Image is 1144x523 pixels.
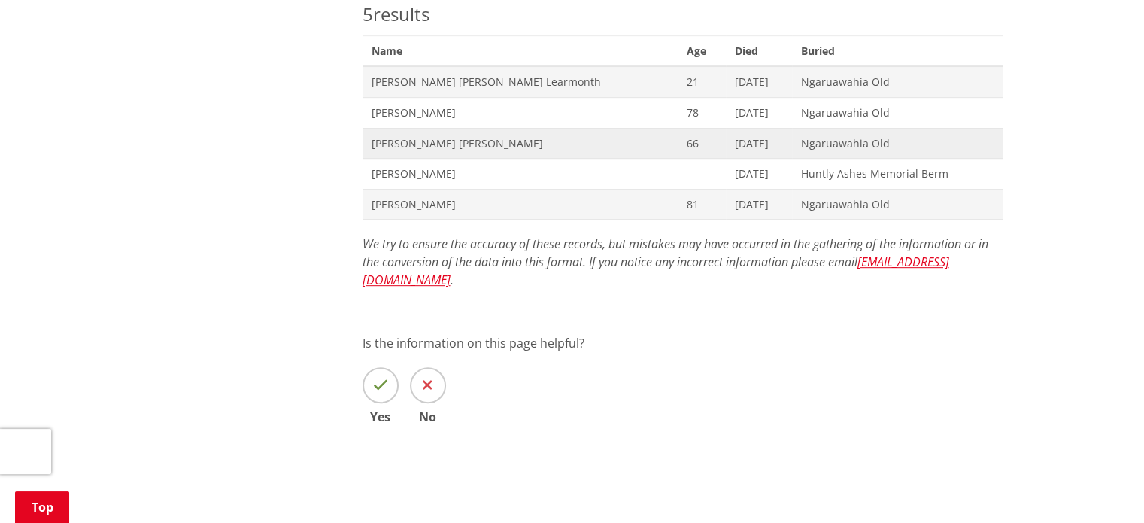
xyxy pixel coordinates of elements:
[687,136,717,151] span: 66
[726,35,792,66] span: Died
[363,1,1003,28] p: results
[687,74,717,90] span: 21
[687,197,717,212] span: 81
[363,128,1003,159] a: [PERSON_NAME] [PERSON_NAME] 66 [DATE] Ngaruawahia Old
[372,136,669,151] span: [PERSON_NAME] [PERSON_NAME]
[801,197,994,212] span: Ngaruawahia Old
[363,66,1003,97] a: [PERSON_NAME] [PERSON_NAME] Learmonth 21 [DATE] Ngaruawahia Old
[363,159,1003,190] a: [PERSON_NAME] - [DATE] Huntly Ashes Memorial Berm
[735,166,783,181] span: [DATE]
[410,411,446,423] span: No
[735,197,783,212] span: [DATE]
[363,411,399,423] span: Yes
[801,74,994,90] span: Ngaruawahia Old
[363,254,949,288] a: [EMAIL_ADDRESS][DOMAIN_NAME]
[363,35,678,66] span: Name
[1075,460,1129,514] iframe: Messenger Launcher
[363,189,1003,220] a: [PERSON_NAME] 81 [DATE] Ngaruawahia Old
[363,97,1003,128] a: [PERSON_NAME] 78 [DATE] Ngaruawahia Old
[792,35,1003,66] span: Buried
[372,166,669,181] span: [PERSON_NAME]
[372,105,669,120] span: [PERSON_NAME]
[735,136,783,151] span: [DATE]
[363,334,1003,352] p: Is the information on this page helpful?
[15,491,69,523] a: Top
[687,166,717,181] span: -
[801,136,994,151] span: Ngaruawahia Old
[735,105,783,120] span: [DATE]
[801,105,994,120] span: Ngaruawahia Old
[363,236,988,288] em: We try to ensure the accuracy of these records, but mistakes may have occurred in the gathering o...
[372,197,669,212] span: [PERSON_NAME]
[372,74,669,90] span: [PERSON_NAME] [PERSON_NAME] Learmonth
[687,105,717,120] span: 78
[801,166,994,181] span: Huntly Ashes Memorial Berm
[678,35,726,66] span: Age
[363,2,373,26] span: 5
[735,74,783,90] span: [DATE]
